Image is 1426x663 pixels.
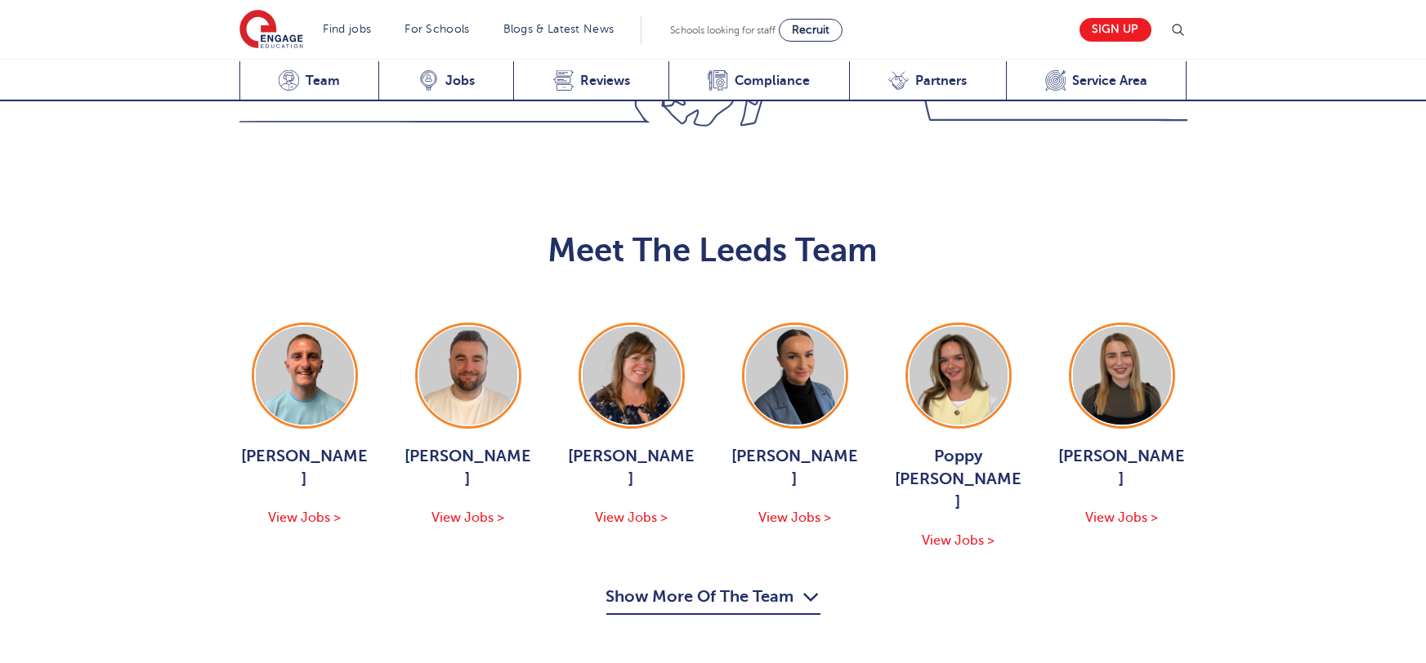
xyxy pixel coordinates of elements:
a: [PERSON_NAME] View Jobs > [566,323,697,528]
span: Schools looking for staff [670,24,776,36]
span: Partners [915,73,967,89]
a: Compliance [668,61,849,101]
a: [PERSON_NAME] View Jobs > [403,323,534,528]
span: Poppy [PERSON_NAME] [893,445,1024,514]
a: Partners [849,61,1006,101]
button: Show More Of The Team [606,584,820,615]
span: View Jobs > [758,510,831,525]
img: Poppy Burnside [910,327,1008,425]
span: Service Area [1072,73,1147,89]
a: [PERSON_NAME] View Jobs > [239,323,370,528]
span: [PERSON_NAME] [1057,445,1187,491]
span: View Jobs > [268,510,341,525]
span: Team [306,73,340,89]
span: [PERSON_NAME] [403,445,534,491]
a: Recruit [779,19,843,42]
a: Service Area [1006,61,1187,101]
a: Jobs [378,61,513,101]
a: Team [239,61,379,101]
span: [PERSON_NAME] [730,445,861,491]
span: View Jobs > [922,533,995,548]
h2: Meet The Leeds Team [239,231,1187,270]
img: Joanne Wright [583,327,681,425]
span: Jobs [445,73,475,89]
img: Layla McCosker [1073,327,1171,425]
a: [PERSON_NAME] View Jobs > [1057,323,1187,528]
a: Poppy [PERSON_NAME] View Jobs > [893,323,1024,551]
a: Blogs & Latest News [503,23,615,35]
img: George Dignam [256,327,354,425]
a: For Schools [405,23,469,35]
a: Reviews [513,61,668,101]
img: Engage Education [239,10,303,51]
span: [PERSON_NAME] [239,445,370,491]
span: Compliance [735,73,810,89]
img: Chris Rushton [419,327,517,425]
a: Find jobs [324,23,372,35]
a: [PERSON_NAME] View Jobs > [730,323,861,528]
span: Reviews [580,73,630,89]
span: View Jobs > [431,510,504,525]
img: Holly Johnson [746,327,844,425]
span: View Jobs > [1085,510,1158,525]
span: Recruit [792,24,829,36]
a: Sign up [1080,18,1151,42]
span: View Jobs > [595,510,668,525]
span: [PERSON_NAME] [566,445,697,491]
